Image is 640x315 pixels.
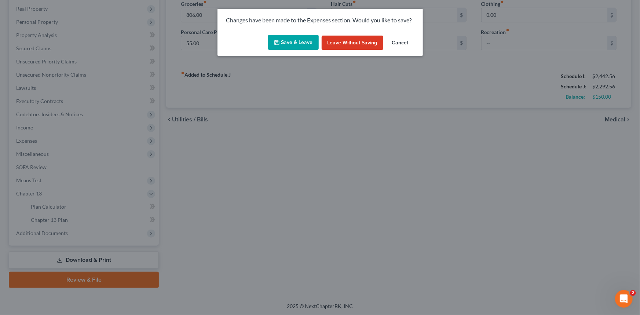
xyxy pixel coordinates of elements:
[630,290,636,296] span: 2
[226,16,414,25] p: Changes have been made to the Expenses section. Would you like to save?
[615,290,633,308] iframe: Intercom live chat
[268,35,319,50] button: Save & Leave
[322,36,383,50] button: Leave without Saving
[386,36,414,50] button: Cancel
